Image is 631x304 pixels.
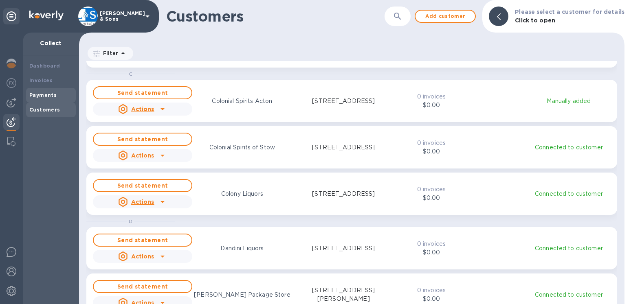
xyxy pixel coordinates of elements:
[29,77,53,83] b: Invoices
[525,291,612,299] p: Connected to customer
[93,86,192,99] button: Send statement
[93,133,192,146] button: Send statement
[411,101,452,109] p: $0.00
[411,248,452,257] p: $0.00
[411,92,452,101] p: 0 invoices
[525,97,612,105] p: Manually added
[220,244,264,253] p: Dandini Liquors
[411,139,452,147] p: 0 invoices
[100,88,185,98] span: Send statement
[86,61,624,304] div: grid
[411,286,452,295] p: 0 invoices
[527,190,611,198] p: Connected to customer
[86,227,617,269] button: Send statementActionsDandini Liquors[STREET_ADDRESS]0 invoices$0.00Connected to customer
[29,39,73,47] p: Collect
[86,126,617,168] button: Send statementActionsColonial Spirits of Stow[STREET_ADDRESS]0 invoices$0.00Connected to customer
[100,282,185,291] span: Send statement
[131,253,154,260] u: Actions
[100,235,185,245] span: Send statement
[411,147,452,156] p: $0.00
[194,291,290,299] p: [PERSON_NAME] Package Store
[29,107,60,113] b: Customers
[221,190,263,198] p: Colony Liquors
[312,97,375,105] p: [STREET_ADDRESS]
[29,11,64,20] img: Logo
[93,179,192,192] button: Send statement
[86,173,617,215] button: Send statementActionsColony Liquors[STREET_ADDRESS]0 invoices$0.00Connected to customer
[312,143,375,152] p: [STREET_ADDRESS]
[209,143,275,152] p: Colonial Spirits of Stow
[129,218,132,224] span: D
[100,50,118,57] p: Filter
[312,190,375,198] p: [STREET_ADDRESS]
[131,106,154,112] u: Actions
[312,244,375,253] p: [STREET_ADDRESS]
[100,181,185,190] span: Send statement
[129,71,132,77] span: C
[411,194,452,202] p: $0.00
[29,92,57,98] b: Payments
[100,11,141,22] p: [PERSON_NAME] & Sons
[7,78,16,88] img: Foreign exchange
[29,63,60,69] b: Dashboard
[166,8,385,25] h1: Customers
[131,199,154,205] u: Actions
[422,11,468,21] span: Add customer
[515,9,624,15] b: Please select a customer for details
[100,134,185,144] span: Send statement
[93,234,192,247] button: Send statement
[411,185,452,194] p: 0 invoices
[93,280,192,293] button: Send statement
[131,152,154,159] u: Actions
[515,17,555,24] b: Click to open
[3,8,20,24] div: Unpin categories
[294,286,394,303] p: [STREET_ADDRESS][PERSON_NAME]
[212,97,272,105] p: Colonial Spirits Acton
[86,80,617,122] button: Send statementActionsColonial Spirits Acton[STREET_ADDRESS]0 invoices$0.00Manually added
[411,295,452,303] p: $0.00
[415,10,476,23] button: Add customer
[527,244,611,253] p: Connected to customer
[527,143,611,152] p: Connected to customer
[411,240,452,248] p: 0 invoices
